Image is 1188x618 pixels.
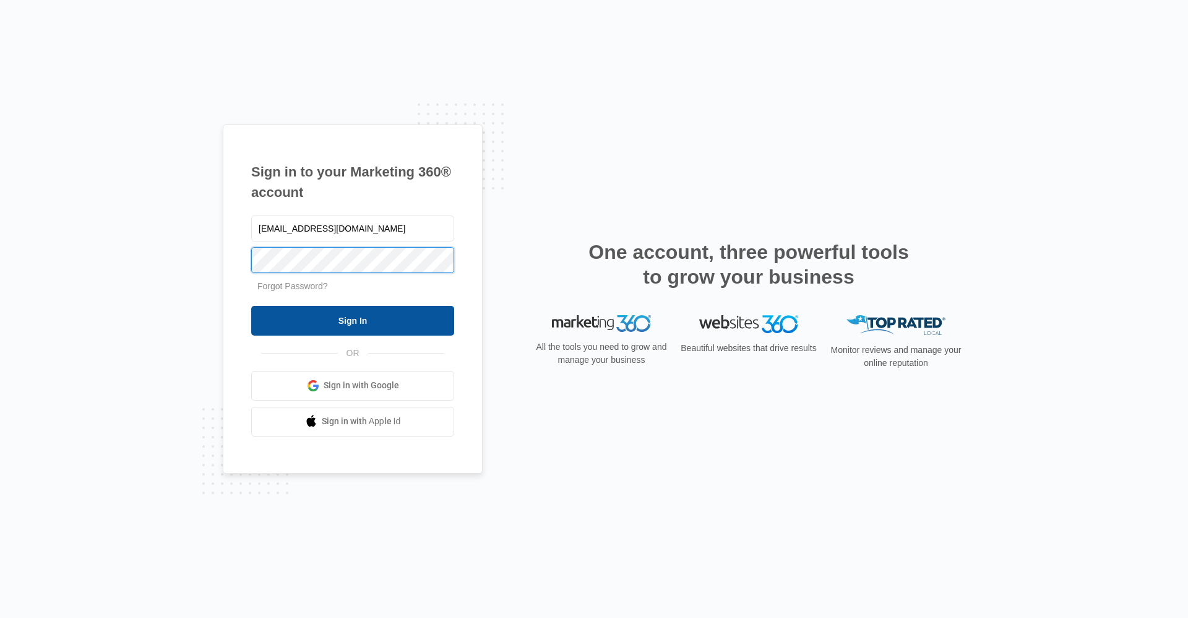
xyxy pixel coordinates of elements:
span: OR [338,347,368,360]
input: Sign In [251,306,454,336]
p: Monitor reviews and manage your online reputation [827,344,965,370]
p: Beautiful websites that drive results [679,342,818,355]
a: Sign in with Apple Id [251,407,454,437]
img: Top Rated Local [846,315,945,336]
h2: One account, three powerful tools to grow your business [585,240,913,289]
span: Sign in with Apple Id [322,415,401,428]
img: Websites 360 [699,315,798,333]
a: Sign in with Google [251,371,454,401]
span: Sign in with Google [324,379,399,392]
input: Email [251,215,454,242]
p: All the tools you need to grow and manage your business [532,341,671,367]
h1: Sign in to your Marketing 360® account [251,162,454,202]
a: Forgot Password? [257,281,328,291]
img: Marketing 360 [552,315,651,333]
